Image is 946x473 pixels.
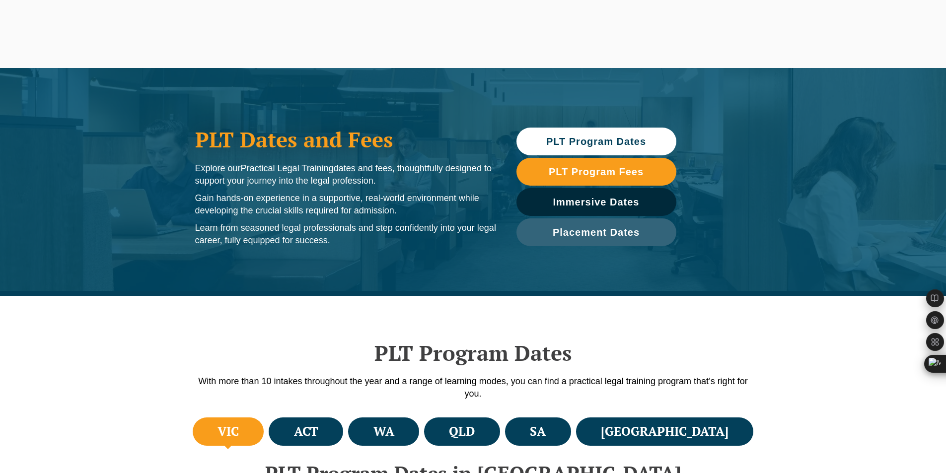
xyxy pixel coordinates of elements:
[218,423,239,440] h4: VIC
[530,423,546,440] h4: SA
[241,163,334,173] span: Practical Legal Training
[516,158,676,186] a: PLT Program Fees
[195,127,497,152] h1: PLT Dates and Fees
[553,197,640,207] span: Immersive Dates
[449,423,475,440] h4: QLD
[190,340,756,365] h2: PLT Program Dates
[516,218,676,246] a: Placement Dates
[546,136,646,146] span: PLT Program Dates
[516,128,676,155] a: PLT Program Dates
[373,423,394,440] h4: WA
[195,162,497,187] p: Explore our dates and fees, thoughtfully designed to support your journey into the legal profession.
[601,423,728,440] h4: [GEOGRAPHIC_DATA]
[516,188,676,216] a: Immersive Dates
[549,167,644,177] span: PLT Program Fees
[294,423,318,440] h4: ACT
[190,375,756,400] p: With more than 10 intakes throughout the year and a range of learning modes, you can find a pract...
[195,192,497,217] p: Gain hands-on experience in a supportive, real-world environment while developing the crucial ski...
[553,227,640,237] span: Placement Dates
[195,222,497,247] p: Learn from seasoned legal professionals and step confidently into your legal career, fully equipp...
